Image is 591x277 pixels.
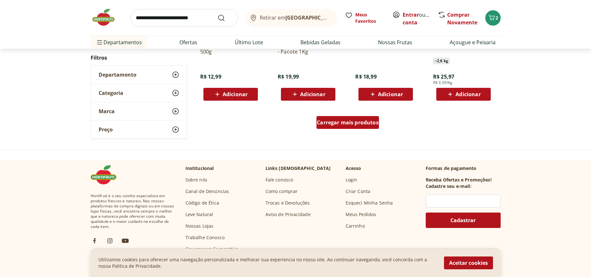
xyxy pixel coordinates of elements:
[91,121,187,138] button: Preço
[346,223,365,229] a: Carrinho
[346,177,357,183] a: Login
[300,38,341,46] a: Bebidas Geladas
[235,38,263,46] a: Último Lote
[130,9,238,27] input: search
[285,14,393,21] b: [GEOGRAPHIC_DATA]/[GEOGRAPHIC_DATA]
[317,120,379,125] span: Carregar mais produtos
[436,88,491,101] button: Adicionar
[91,84,187,102] button: Categoria
[121,237,129,245] img: ytb
[106,237,114,245] img: ig
[426,213,501,228] button: Cadastrar
[426,177,492,183] h3: Receba Ofertas e Promoções!
[185,200,219,206] a: Código de Ética
[260,15,331,21] span: Retirar em
[346,211,376,218] a: Meus Pedidos
[346,165,361,172] p: Acesso
[496,15,498,21] span: 2
[281,88,335,101] button: Adicionar
[403,11,438,26] a: Criar conta
[98,256,436,269] p: Utilizamos cookies para oferecer uma navegação personalizada e melhorar sua experiencia no nosso ...
[266,188,298,195] a: Como comprar
[346,188,371,195] a: Criar Conta
[345,12,385,24] a: Meus Favoritos
[185,177,207,183] a: Sobre nós
[300,92,325,97] span: Adicionar
[91,66,187,84] button: Departamento
[346,200,393,206] a: Esqueci Minha Senha
[185,223,214,229] a: Nossas Lojas
[96,35,103,50] button: Menu
[91,102,187,120] button: Marca
[355,12,385,24] span: Meus Favoritos
[185,188,229,195] a: Canal de Denúncias
[91,237,98,245] img: fb
[278,73,299,80] span: R$ 19,99
[91,51,187,64] h2: Filtros
[185,165,214,172] p: Institucional
[185,211,213,218] a: Leve Natural
[246,9,337,27] button: Retirar em[GEOGRAPHIC_DATA]/[GEOGRAPHIC_DATA]
[316,116,379,131] a: Carregar mais produtos
[266,165,331,172] p: Links [DEMOGRAPHIC_DATA]
[91,165,123,184] img: Hortifruti
[433,58,450,64] span: ~ 2,6 kg
[218,14,233,22] button: Submit Search
[378,92,403,97] span: Adicionar
[447,11,477,26] a: Comprar Novamente
[355,73,376,80] span: R$ 18,99
[378,38,412,46] a: Nossas Frutas
[403,11,431,26] span: ou
[426,183,472,189] h3: Cadastre seu e-mail:
[96,35,142,50] span: Departamentos
[358,88,413,101] button: Adicionar
[99,126,113,133] span: Preço
[91,8,123,27] img: Hortifruti
[266,200,310,206] a: Trocas e Devoluções
[403,11,419,18] a: Entrar
[179,38,197,46] a: Ofertas
[91,193,175,229] span: Hortifruti é o seu vizinho especialista em produtos frescos e naturais. Nas nossas plataformas de...
[485,10,501,26] button: Carrinho
[444,256,493,269] button: Aceitar cookies
[456,92,480,97] span: Adicionar
[433,80,453,85] span: R$ 9,99/Kg
[266,177,293,183] a: Fale conosco
[266,211,311,218] a: Aviso de Privacidade
[426,165,501,172] p: Formas de pagamento
[450,218,476,223] span: Cadastrar
[99,71,136,78] span: Departamento
[99,90,123,96] span: Categoria
[223,92,248,97] span: Adicionar
[450,38,496,46] a: Açougue e Peixaria
[185,246,239,252] a: Governança Corporativa
[185,234,225,241] a: Trabalhe Conosco
[200,73,221,80] span: R$ 12,99
[433,73,454,80] span: R$ 25,97
[203,88,258,101] button: Adicionar
[99,108,115,114] span: Marca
